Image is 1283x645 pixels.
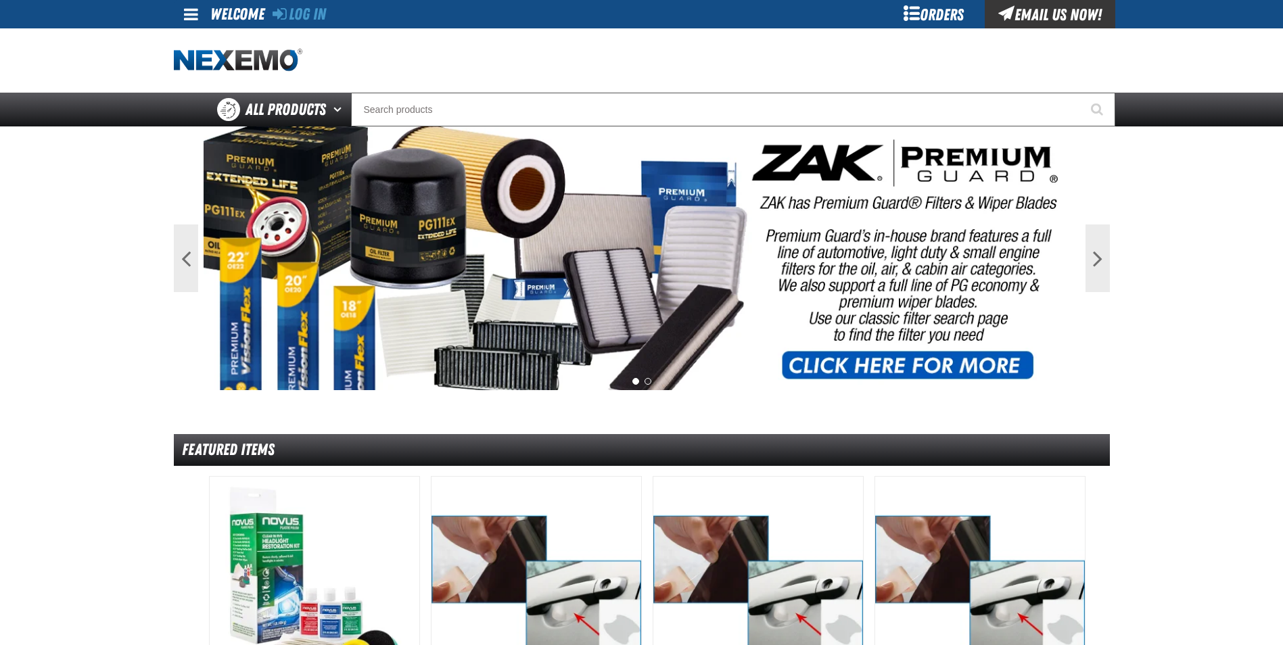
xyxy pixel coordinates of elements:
button: Previous [174,224,198,292]
input: Search [351,93,1115,126]
button: Next [1086,224,1110,292]
button: 1 of 2 [632,378,639,385]
img: PG Filters & Wipers [204,126,1080,390]
a: Log In [273,5,326,24]
img: Nexemo logo [174,49,302,72]
button: Open All Products pages [329,93,351,126]
button: 2 of 2 [645,378,651,385]
button: Start Searching [1081,93,1115,126]
div: Featured Items [174,434,1110,466]
span: All Products [246,97,326,122]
